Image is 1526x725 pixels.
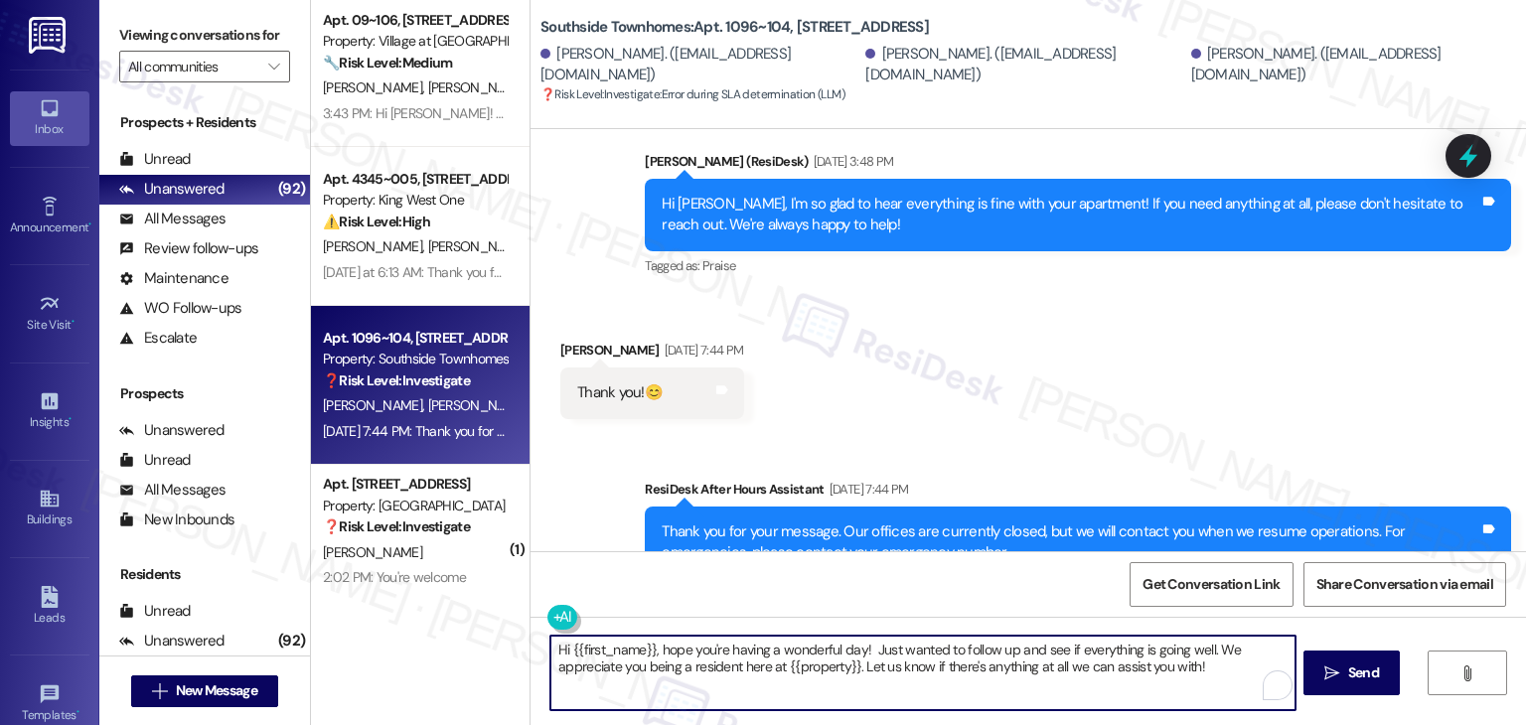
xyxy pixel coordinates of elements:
[268,59,279,74] i: 
[119,601,191,622] div: Unread
[323,349,507,369] div: Property: Southside Townhomes
[128,51,258,82] input: All communities
[119,179,225,200] div: Unanswered
[99,564,310,585] div: Residents
[1348,662,1379,683] span: Send
[1459,665,1474,681] i: 
[323,474,507,495] div: Apt. [STREET_ADDRESS]
[825,479,909,500] div: [DATE] 7:44 PM
[99,383,310,404] div: Prospects
[540,84,844,105] span: : Error during SLA determination (LLM)
[119,268,229,289] div: Maintenance
[645,251,1511,280] div: Tagged as:
[119,509,234,530] div: New Inbounds
[428,396,534,414] span: [PERSON_NAME]
[119,149,191,170] div: Unread
[809,151,894,172] div: [DATE] 3:48 PM
[72,315,75,329] span: •
[540,86,660,102] strong: ❓ Risk Level: Investigate
[662,521,1479,564] div: Thank you for your message. Our offices are currently closed, but we will contact you when we res...
[323,10,507,31] div: Apt. 09~106, [STREET_ADDRESS], LLC
[323,169,507,190] div: Apt. 4345~005, [STREET_ADDRESS]
[323,396,428,414] span: [PERSON_NAME]
[662,194,1479,236] div: Hi [PERSON_NAME], I'm so glad to hear everything is fine with your apartment! If you need anythin...
[540,44,860,86] div: [PERSON_NAME]. ([EMAIL_ADDRESS][DOMAIN_NAME])
[176,680,257,701] span: New Message
[99,112,310,133] div: Prospects + Residents
[1303,651,1400,695] button: Send
[865,44,1185,86] div: [PERSON_NAME]. ([EMAIL_ADDRESS][DOMAIN_NAME])
[323,517,470,535] strong: ❓ Risk Level: Investigate
[119,238,258,259] div: Review follow-ups
[702,257,735,274] span: Praise
[119,20,290,51] label: Viewing conversations for
[69,412,72,426] span: •
[119,631,225,652] div: Unanswered
[76,705,79,719] span: •
[119,450,191,471] div: Unread
[273,174,310,205] div: (92)
[645,151,1511,179] div: [PERSON_NAME] (ResiDesk)
[10,482,89,535] a: Buildings
[10,287,89,341] a: Site Visit •
[119,420,225,441] div: Unanswered
[10,384,89,438] a: Insights •
[323,496,507,516] div: Property: [GEOGRAPHIC_DATA]
[273,626,310,656] div: (92)
[323,422,1414,440] div: [DATE] 7:44 PM: Thank you for your message. Our offices are currently closed, but we will contact...
[323,31,507,52] div: Property: Village at [GEOGRAPHIC_DATA]
[323,190,507,211] div: Property: King West One
[323,237,428,255] span: [PERSON_NAME]
[323,568,466,586] div: 2:02 PM: You're welcome
[550,636,1295,710] textarea: To enrich screen reader interactions, please activate Accessibility in Grammarly extension settings
[540,17,929,38] b: Southside Townhomes: Apt. 1096~104, [STREET_ADDRESS]
[1143,574,1280,595] span: Get Conversation Link
[152,683,167,699] i: 
[10,91,89,145] a: Inbox
[560,340,743,367] div: [PERSON_NAME]
[428,237,528,255] span: [PERSON_NAME]
[1324,665,1339,681] i: 
[323,543,422,561] span: [PERSON_NAME]
[119,298,241,319] div: WO Follow-ups
[10,580,89,634] a: Leads
[323,78,428,96] span: [PERSON_NAME]
[645,479,1511,507] div: ResiDesk After Hours Assistant
[88,217,91,231] span: •
[323,54,452,72] strong: 🔧 Risk Level: Medium
[428,78,528,96] span: [PERSON_NAME]
[29,17,70,54] img: ResiDesk Logo
[119,328,197,349] div: Escalate
[577,382,663,403] div: Thank you!😊
[1316,574,1493,595] span: Share Conversation via email
[660,340,744,361] div: [DATE] 7:44 PM
[323,328,507,349] div: Apt. 1096~104, [STREET_ADDRESS]
[131,675,278,707] button: New Message
[1303,562,1506,607] button: Share Conversation via email
[119,209,226,229] div: All Messages
[1191,44,1511,86] div: [PERSON_NAME]. ([EMAIL_ADDRESS][DOMAIN_NAME])
[323,213,430,230] strong: ⚠️ Risk Level: High
[323,371,470,389] strong: ❓ Risk Level: Investigate
[119,480,226,501] div: All Messages
[323,104,1316,122] div: 3:43 PM: Hi [PERSON_NAME]! Thanks for checking in. Could you confirm which issue or work order yo...
[1130,562,1293,607] button: Get Conversation Link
